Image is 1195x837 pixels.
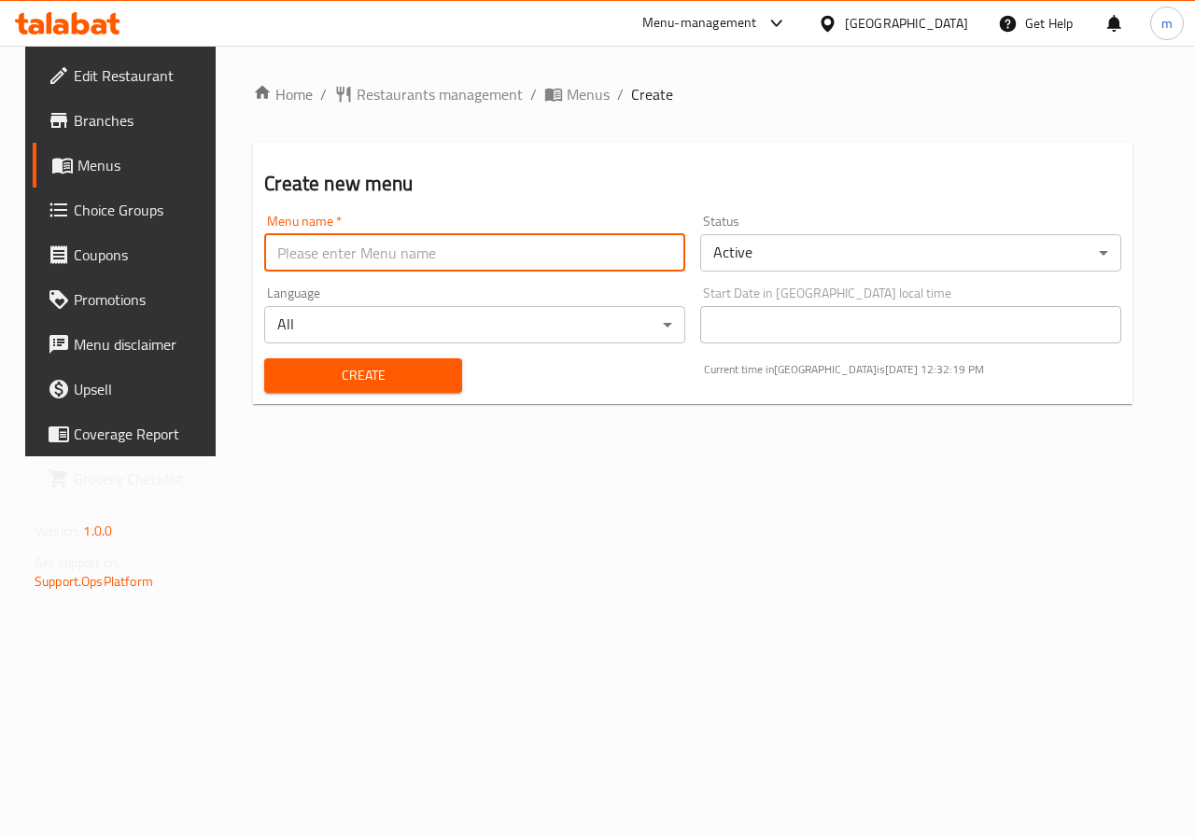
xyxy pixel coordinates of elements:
[700,234,1121,272] div: Active
[631,83,673,105] span: Create
[264,358,461,393] button: Create
[35,519,80,543] span: Version:
[74,467,210,490] span: Grocery Checklist
[74,64,210,87] span: Edit Restaurant
[642,12,757,35] div: Menu-management
[253,83,313,105] a: Home
[74,244,210,266] span: Coupons
[83,519,112,543] span: 1.0.0
[357,83,523,105] span: Restaurants management
[33,412,225,456] a: Coverage Report
[617,83,624,105] li: /
[33,322,225,367] a: Menu disclaimer
[77,154,210,176] span: Menus
[33,98,225,143] a: Branches
[845,13,968,34] div: [GEOGRAPHIC_DATA]
[264,234,685,272] input: Please enter Menu name
[279,364,446,387] span: Create
[264,170,1121,198] h2: Create new menu
[35,569,153,593] a: Support.OpsPlatform
[1161,13,1173,34] span: m
[544,83,610,105] a: Menus
[530,83,537,105] li: /
[253,83,1132,105] nav: breadcrumb
[704,361,1121,378] p: Current time in [GEOGRAPHIC_DATA] is [DATE] 12:32:19 PM
[320,83,327,105] li: /
[33,143,225,188] a: Menus
[567,83,610,105] span: Menus
[33,188,225,232] a: Choice Groups
[33,456,225,501] a: Grocery Checklist
[74,378,210,400] span: Upsell
[74,288,210,311] span: Promotions
[33,232,225,277] a: Coupons
[74,333,210,356] span: Menu disclaimer
[264,306,685,343] div: All
[33,53,225,98] a: Edit Restaurant
[33,367,225,412] a: Upsell
[74,423,210,445] span: Coverage Report
[334,83,523,105] a: Restaurants management
[35,551,120,575] span: Get support on:
[74,109,210,132] span: Branches
[74,199,210,221] span: Choice Groups
[33,277,225,322] a: Promotions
